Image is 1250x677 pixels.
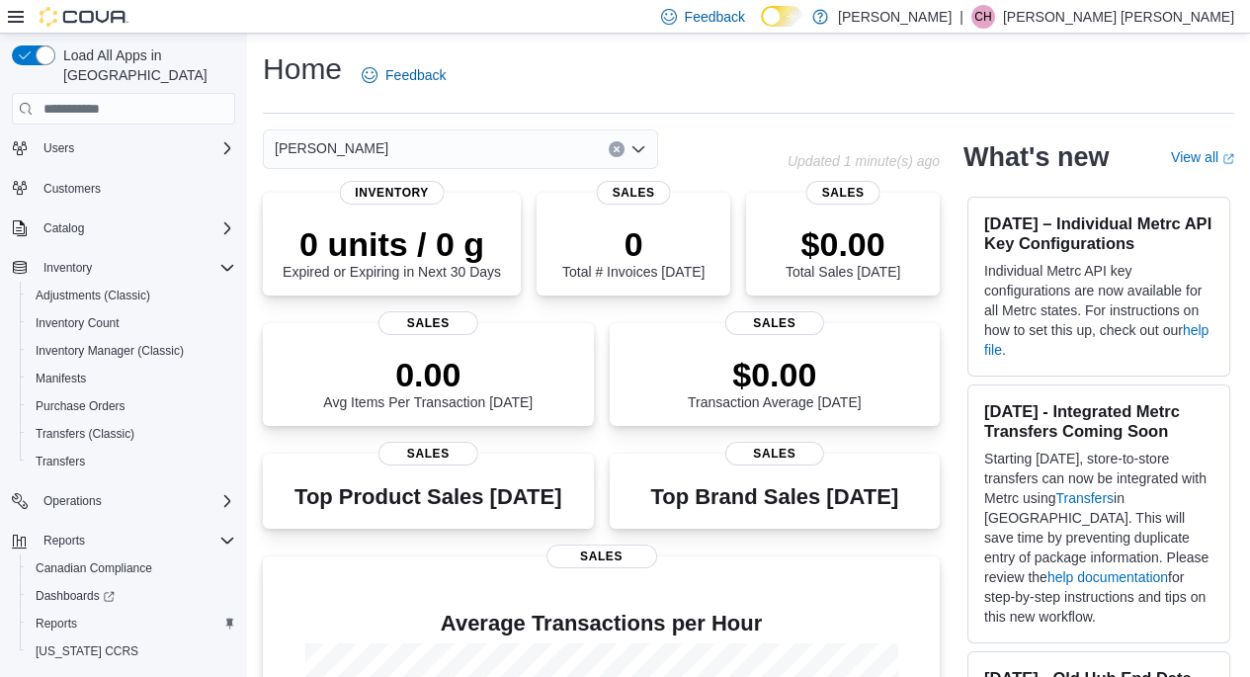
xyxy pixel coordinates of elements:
span: Users [36,136,235,160]
a: help documentation [1047,569,1168,585]
h4: Average Transactions per Hour [279,612,924,635]
p: 0 [562,224,705,264]
div: Expired or Expiring in Next 30 Days [283,224,501,280]
a: Transfers [28,450,93,473]
span: Dashboards [36,588,115,604]
button: Open list of options [630,141,646,157]
button: Users [4,134,243,162]
a: Purchase Orders [28,394,133,418]
span: Reports [36,529,235,552]
button: [US_STATE] CCRS [20,637,243,665]
span: Manifests [36,371,86,386]
span: Sales [806,181,880,205]
span: Transfers (Classic) [28,422,235,446]
span: Sales [725,442,824,465]
button: Reports [20,610,243,637]
a: Canadian Compliance [28,556,160,580]
button: Catalog [4,214,243,242]
span: Catalog [36,216,235,240]
a: Dashboards [20,582,243,610]
button: Adjustments (Classic) [20,282,243,309]
button: Reports [36,529,93,552]
button: Operations [36,489,110,513]
span: Inventory [339,181,445,205]
span: Sales [378,311,477,335]
p: Individual Metrc API key configurations are now available for all Metrc states. For instructions ... [984,261,1213,360]
a: Inventory Manager (Classic) [28,339,192,363]
span: Customers [36,176,235,201]
span: Washington CCRS [28,639,235,663]
p: [PERSON_NAME] [PERSON_NAME] [1003,5,1234,29]
p: | [959,5,963,29]
span: Reports [28,612,235,635]
a: Dashboards [28,584,123,608]
span: Sales [725,311,824,335]
div: Total # Invoices [DATE] [562,224,705,280]
div: Transaction Average [DATE] [688,355,862,410]
a: Inventory Count [28,311,127,335]
p: $0.00 [688,355,862,394]
span: Inventory Manager (Classic) [28,339,235,363]
span: Reports [36,616,77,632]
span: Sales [378,442,477,465]
button: Transfers (Classic) [20,420,243,448]
span: Transfers (Classic) [36,426,134,442]
span: Purchase Orders [28,394,235,418]
span: Transfers [28,450,235,473]
h1: Home [263,49,342,89]
button: Operations [4,487,243,515]
div: Avg Items Per Transaction [DATE] [323,355,533,410]
h2: What's new [963,141,1109,173]
span: Feedback [685,7,745,27]
input: Dark Mode [761,6,802,27]
button: Clear input [609,141,625,157]
a: Transfers [1055,490,1114,506]
span: Reports [43,533,85,549]
a: Manifests [28,367,94,390]
a: View allExternal link [1171,149,1234,165]
h3: Top Brand Sales [DATE] [650,485,898,509]
span: Inventory Manager (Classic) [36,343,184,359]
button: Inventory Manager (Classic) [20,337,243,365]
span: Purchase Orders [36,398,125,414]
a: Reports [28,612,85,635]
p: 0.00 [323,355,533,394]
a: Transfers (Classic) [28,422,142,446]
span: Operations [43,493,102,509]
span: [US_STATE] CCRS [36,643,138,659]
div: Connor Horvath [971,5,995,29]
button: Inventory [4,254,243,282]
button: Manifests [20,365,243,392]
span: Inventory [36,256,235,280]
p: Updated 1 minute(s) ago [788,153,940,169]
p: Starting [DATE], store-to-store transfers can now be integrated with Metrc using in [GEOGRAPHIC_D... [984,449,1213,627]
div: Total Sales [DATE] [786,224,900,280]
h3: Top Product Sales [DATE] [294,485,561,509]
span: Operations [36,489,235,513]
img: Cova [40,7,128,27]
button: Canadian Compliance [20,554,243,582]
span: Inventory [43,260,92,276]
span: Users [43,140,74,156]
span: Canadian Compliance [28,556,235,580]
span: Catalog [43,220,84,236]
span: Transfers [36,454,85,469]
a: [US_STATE] CCRS [28,639,146,663]
span: Manifests [28,367,235,390]
span: Dark Mode [761,27,762,28]
button: Purchase Orders [20,392,243,420]
span: Inventory Count [28,311,235,335]
span: [PERSON_NAME] [275,136,388,160]
span: Adjustments (Classic) [36,288,150,303]
span: Sales [546,545,657,568]
button: Catalog [36,216,92,240]
span: Inventory Count [36,315,120,331]
h3: [DATE] - Integrated Metrc Transfers Coming Soon [984,401,1213,441]
span: Customers [43,181,101,197]
h3: [DATE] – Individual Metrc API Key Configurations [984,213,1213,253]
button: Reports [4,527,243,554]
span: CH [974,5,991,29]
span: Canadian Compliance [36,560,152,576]
button: Users [36,136,82,160]
svg: External link [1222,153,1234,165]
